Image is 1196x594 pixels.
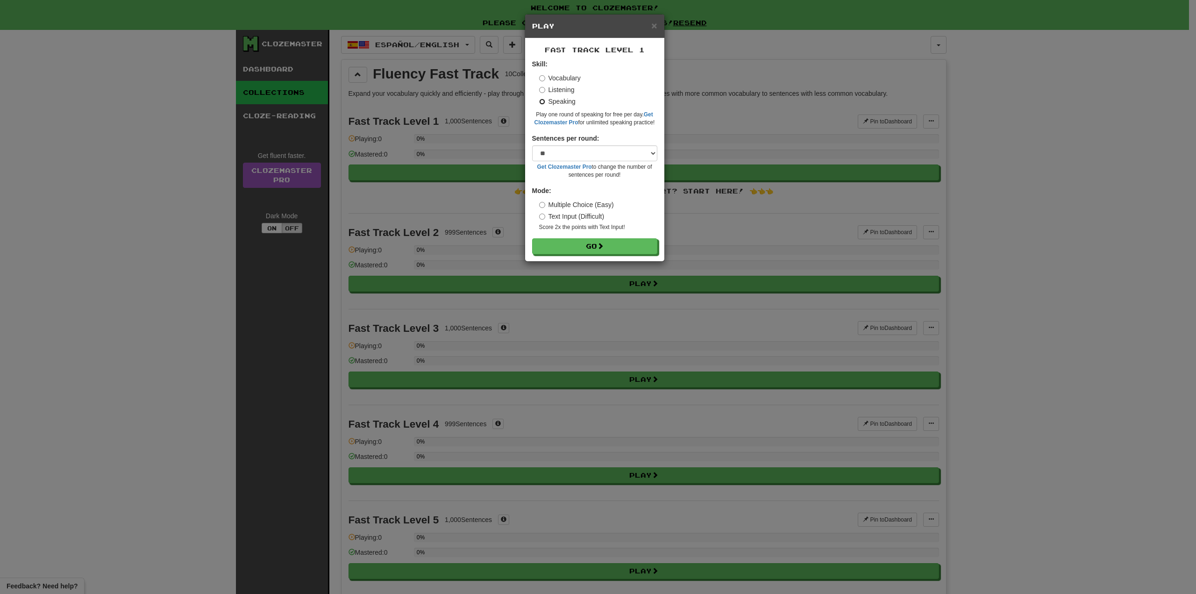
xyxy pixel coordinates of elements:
a: Get Clozemaster Pro [537,164,592,170]
small: Play one round of speaking for free per day. for unlimited speaking practice! [532,111,657,127]
label: Speaking [539,97,576,106]
input: Speaking [539,99,545,105]
h5: Play [532,21,657,31]
label: Listening [539,85,575,94]
span: × [651,20,657,31]
strong: Skill: [532,60,548,68]
button: Go [532,238,657,254]
small: Score 2x the points with Text Input ! [539,223,657,231]
label: Text Input (Difficult) [539,212,605,221]
button: Close [651,21,657,30]
input: Listening [539,87,545,93]
label: Sentences per round: [532,134,599,143]
label: Vocabulary [539,73,581,83]
input: Multiple Choice (Easy) [539,202,545,208]
input: Text Input (Difficult) [539,214,545,220]
strong: Mode: [532,187,551,194]
small: to change the number of sentences per round! [532,163,657,179]
input: Vocabulary [539,75,545,81]
label: Multiple Choice (Easy) [539,200,614,209]
span: Fast Track Level 1 [545,46,645,54]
